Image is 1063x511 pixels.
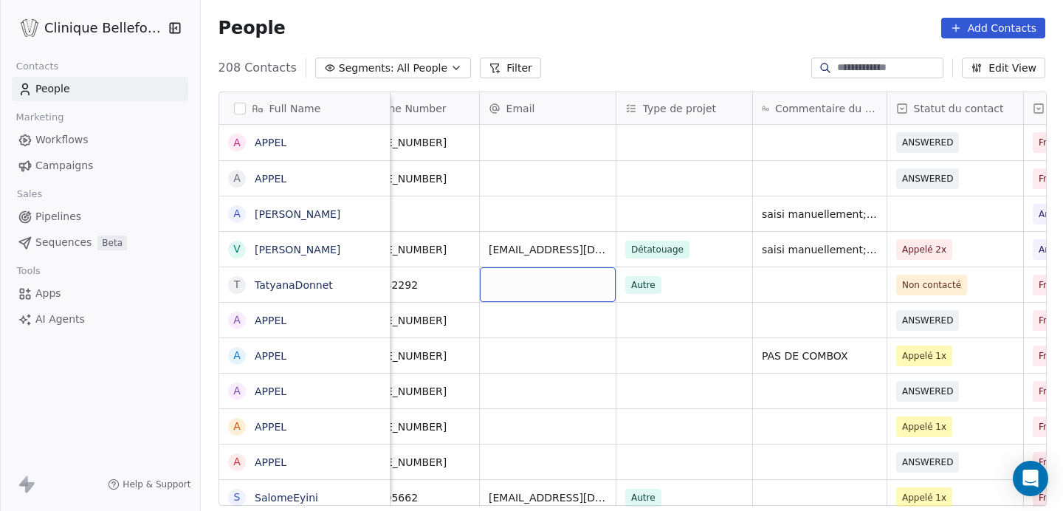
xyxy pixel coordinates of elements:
[219,92,390,124] div: Full Name
[339,61,394,76] span: Segments:
[10,106,70,128] span: Marketing
[233,454,241,470] div: A
[902,490,946,505] span: Appelé 1x
[397,61,447,76] span: All People
[902,171,953,186] span: ANSWERED
[269,101,321,116] span: Full Name
[962,58,1045,78] button: Edit View
[233,490,240,505] div: S
[12,128,188,152] a: Workflows
[219,17,286,39] span: People
[352,171,470,186] span: [PHONE_NUMBER]
[489,490,607,505] span: [EMAIL_ADDRESS][DOMAIN_NAME]
[10,183,49,205] span: Sales
[233,419,241,434] div: A
[255,208,340,220] a: [PERSON_NAME]
[352,384,470,399] span: [PHONE_NUMBER]
[625,241,689,258] span: Détatouage
[762,207,878,222] span: saisi manuellement; ne souhaite pas être rappelée, email envoyé : demande de photos
[12,205,188,229] a: Pipelines
[762,349,878,363] span: PAS DE COMBOX
[233,241,241,257] div: V
[255,492,318,504] a: SalomeEyini
[887,92,1023,124] div: Statut du contact
[352,349,470,363] span: [PHONE_NUMBER]
[35,158,93,174] span: Campaigns
[44,18,165,38] span: Clinique Bellefontaine
[255,137,286,148] a: APPEL
[12,307,188,332] a: AI Agents
[902,384,953,399] span: ANSWERED
[352,490,470,505] span: 0791505662
[21,19,38,37] img: Logo_Bellefontaine_Black.png
[370,101,447,116] span: Phone Number
[219,125,391,507] div: grid
[10,55,65,78] span: Contacts
[902,455,953,470] span: ANSWERED
[123,479,190,490] span: Help & Support
[35,81,70,97] span: People
[35,209,81,224] span: Pipelines
[35,132,89,148] span: Workflows
[902,419,946,434] span: Appelé 1x
[1013,461,1048,496] div: Open Intercom Messenger
[902,242,946,257] span: Appelé 2x
[941,18,1045,38] button: Add Contacts
[352,242,470,257] span: [PHONE_NUMBER]
[255,456,286,468] a: APPEL
[775,101,878,116] span: Commentaire du collaborateur
[902,278,961,292] span: Non contacté
[480,58,541,78] button: Filter
[506,101,535,116] span: Email
[902,349,946,363] span: Appelé 1x
[35,286,61,301] span: Apps
[762,242,878,257] span: saisi manuellement; pas joignable, msg combox + email avec le devis & info détat.- ED
[233,277,240,292] div: T
[352,135,470,150] span: [PHONE_NUMBER]
[10,260,47,282] span: Tools
[643,101,716,116] span: Type de projet
[352,419,470,434] span: [PHONE_NUMBER]
[35,312,85,327] span: AI Agents
[352,455,470,470] span: [PHONE_NUMBER]
[35,235,92,250] span: Sequences
[352,278,470,292] span: 0782542292
[352,313,470,328] span: [PHONE_NUMBER]
[616,92,752,124] div: Type de projet
[108,479,190,490] a: Help & Support
[753,92,887,124] div: Commentaire du collaborateur
[255,173,286,185] a: APPEL
[255,244,340,255] a: [PERSON_NAME]
[12,77,188,101] a: People
[914,101,1004,116] span: Statut du contact
[12,281,188,306] a: Apps
[233,383,241,399] div: A
[343,92,479,124] div: Phone Number
[219,59,297,77] span: 208 Contacts
[255,350,286,362] a: APPEL
[480,92,616,124] div: Email
[233,206,241,222] div: A
[233,348,241,363] div: A
[18,16,158,41] button: Clinique Bellefontaine
[233,135,241,151] div: A
[233,312,241,328] div: A
[902,135,953,150] span: ANSWERED
[12,154,188,178] a: Campaigns
[902,313,953,328] span: ANSWERED
[255,421,286,433] a: APPEL
[489,242,607,257] span: [EMAIL_ADDRESS][DOMAIN_NAME]
[625,276,661,294] span: Autre
[255,315,286,326] a: APPEL
[233,171,241,186] div: A
[97,236,127,250] span: Beta
[255,279,333,291] a: TatyanaDonnet
[625,489,661,507] span: Autre
[12,230,188,255] a: SequencesBeta
[255,385,286,397] a: APPEL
